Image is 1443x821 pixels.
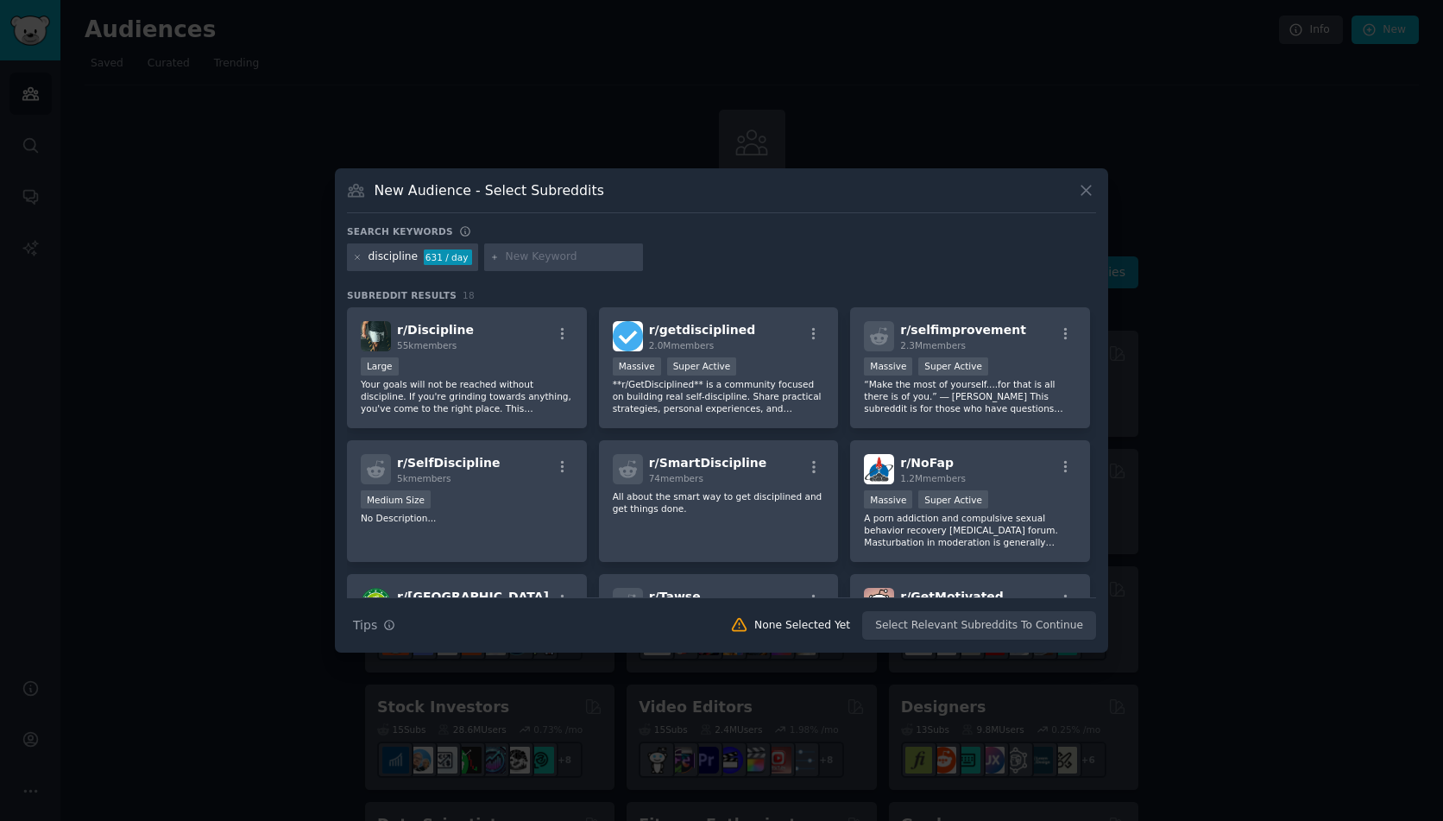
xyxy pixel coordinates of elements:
[397,340,457,351] span: 55k members
[397,473,451,483] span: 5k members
[900,456,954,470] span: r/ NoFap
[506,249,637,265] input: New Keyword
[347,225,453,237] h3: Search keywords
[463,290,475,300] span: 18
[613,357,661,376] div: Massive
[397,590,549,603] span: r/ [GEOGRAPHIC_DATA]
[361,321,391,351] img: Discipline
[864,512,1076,548] p: A porn addiction and compulsive sexual behavior recovery [MEDICAL_DATA] forum. Masturbation in mo...
[900,340,966,351] span: 2.3M members
[361,357,399,376] div: Large
[397,456,500,470] span: r/ SelfDiscipline
[900,590,1004,603] span: r/ GetMotivated
[613,321,643,351] img: getdisciplined
[369,249,419,265] div: discipline
[864,378,1076,414] p: “Make the most of yourself....for that is all there is of you.” ― [PERSON_NAME] This subreddit is...
[918,490,988,508] div: Super Active
[397,323,474,337] span: r/ Discipline
[424,249,472,265] div: 631 / day
[347,289,457,301] span: Subreddit Results
[649,340,715,351] span: 2.0M members
[667,357,737,376] div: Super Active
[361,378,573,414] p: Your goals will not be reached without discipline. If you're grinding towards anything, you've co...
[864,490,912,508] div: Massive
[375,181,604,199] h3: New Audience - Select Subreddits
[353,616,377,635] span: Tips
[864,454,894,484] img: NoFap
[864,357,912,376] div: Massive
[900,323,1026,337] span: r/ selfimprovement
[649,456,767,470] span: r/ SmartDiscipline
[649,473,703,483] span: 74 members
[900,473,966,483] span: 1.2M members
[347,610,401,641] button: Tips
[361,588,391,618] img: pakistan
[864,588,894,618] img: GetMotivated
[649,590,701,603] span: r/ Tawse
[361,490,431,508] div: Medium Size
[754,618,850,634] div: None Selected Yet
[649,323,756,337] span: r/ getdisciplined
[918,357,988,376] div: Super Active
[613,378,825,414] p: **r/GetDisciplined** is a community focused on building real self-discipline. Share practical str...
[613,490,825,515] p: All about the smart way to get disciplined and get things done.
[361,512,573,524] p: No Description...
